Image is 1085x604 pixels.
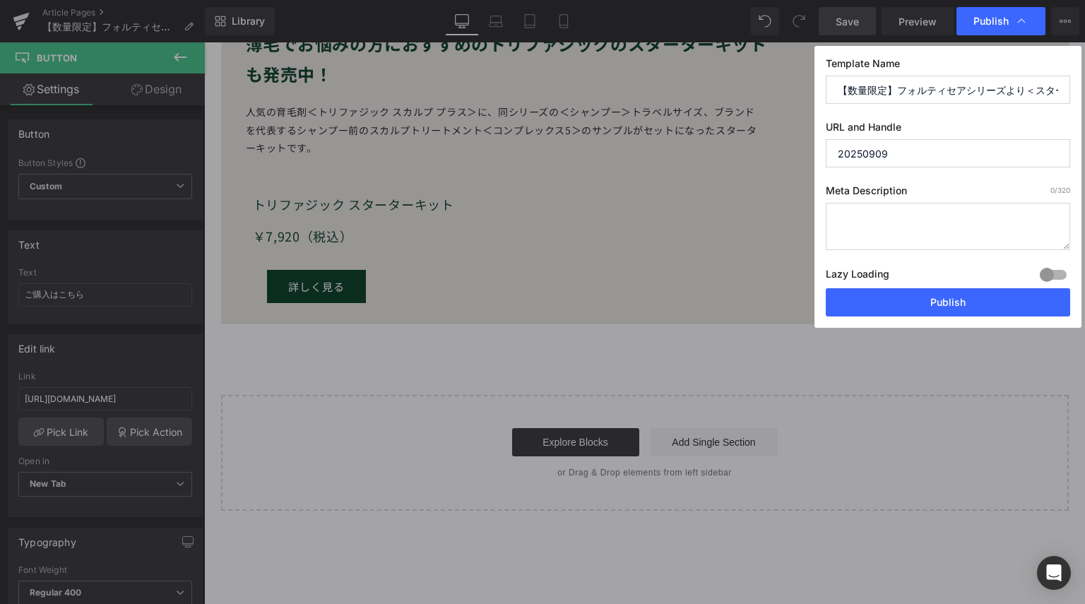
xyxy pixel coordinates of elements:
[63,227,162,261] a: 詳しく見る
[49,146,571,178] p: トリファジック スターターキット
[42,61,557,114] p: 人気の育毛剤＜トリファジック スカルプ プラス＞に、同シリーズの＜シャンプー＞トラベルサイズ、ブランドを代表するシャンプー前のスカルプトリートメント＜コンプレックス5＞のサンプルがセットになった...
[49,178,571,210] p: ￥7,920（税込）
[446,386,574,414] a: Add Single Section
[1050,186,1070,194] span: /320
[308,386,435,414] a: Explore Blocks
[40,425,842,435] p: or Drag & Drop elements from left sidebar
[826,121,1070,139] label: URL and Handle
[826,288,1070,316] button: Publish
[826,57,1070,76] label: Template Name
[1037,556,1071,590] div: Open Intercom Messenger
[973,15,1009,28] span: Publish
[826,184,1070,203] label: Meta Description
[826,265,889,288] label: Lazy Loading
[1050,186,1055,194] span: 0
